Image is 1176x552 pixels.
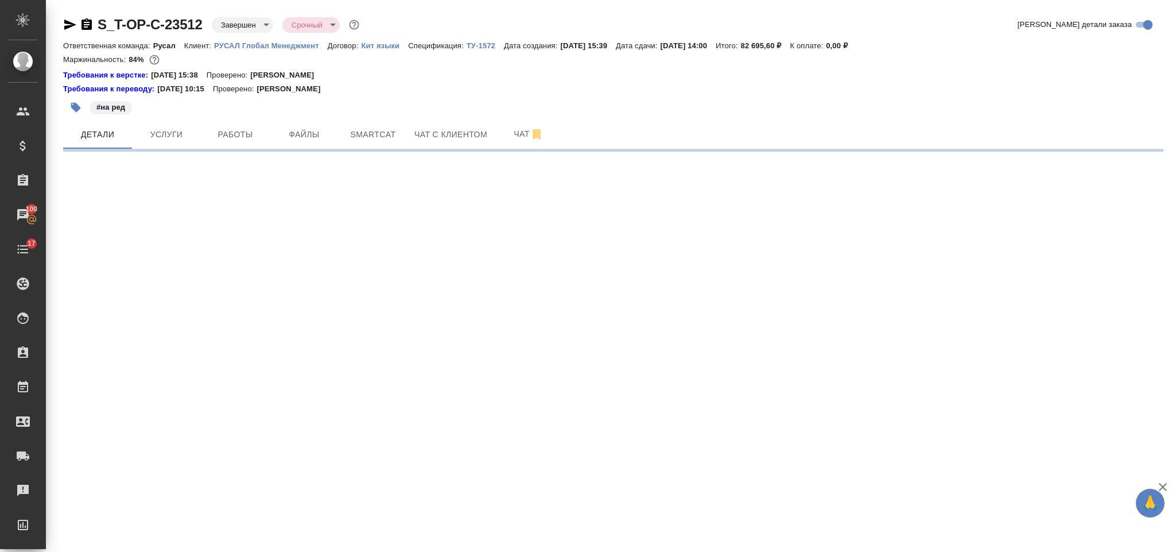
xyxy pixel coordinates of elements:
[63,83,157,95] div: Нажми, чтобы открыть папку с инструкцией
[63,83,157,95] a: Требования к переводу:
[560,41,616,50] p: [DATE] 15:39
[361,41,408,50] p: Кит языки
[346,128,401,142] span: Smartcat
[129,55,146,64] p: 84%
[98,17,203,32] a: S_T-OP-C-23512
[96,102,125,113] p: #на ред
[208,128,263,142] span: Работы
[328,41,362,50] p: Договор:
[212,17,273,33] div: Завершен
[250,70,323,81] p: [PERSON_NAME]
[139,128,194,142] span: Услуги
[741,41,790,50] p: 82 695,60 ₽
[70,128,125,142] span: Детали
[63,70,151,81] a: Требования к верстке:
[80,18,94,32] button: Скопировать ссылку
[501,127,556,141] span: Чат
[504,41,560,50] p: Дата создания:
[153,41,184,50] p: Русал
[716,41,740,50] p: Итого:
[151,70,207,81] p: [DATE] 15:38
[467,40,504,50] a: ТУ-1572
[213,83,257,95] p: Проверено:
[3,235,43,264] a: 17
[361,40,408,50] a: Кит языки
[63,95,88,120] button: Добавить тэг
[19,203,45,215] span: 100
[288,20,326,30] button: Срочный
[530,128,544,141] svg: Отписаться
[21,238,42,249] span: 17
[3,200,43,229] a: 100
[207,70,251,81] p: Проверено:
[147,52,162,67] button: 121.27 USD; 1491.10 RUB;
[1136,489,1165,518] button: 🙏
[63,18,77,32] button: Скопировать ссылку для ЯМессенджера
[467,41,504,50] p: ТУ-1572
[63,41,153,50] p: Ответственная команда:
[414,128,487,142] span: Чат с клиентом
[63,55,129,64] p: Маржинальность:
[88,102,133,111] span: на ред
[616,41,660,50] p: Дата сдачи:
[277,128,332,142] span: Файлы
[184,41,214,50] p: Клиент:
[408,41,466,50] p: Спецификация:
[157,83,213,95] p: [DATE] 10:15
[214,41,328,50] p: РУСАЛ Глобал Менеджмент
[790,41,826,50] p: К оплате:
[257,83,329,95] p: [PERSON_NAME]
[1140,491,1160,515] span: 🙏
[660,41,716,50] p: [DATE] 14:00
[214,40,328,50] a: РУСАЛ Глобал Менеджмент
[63,70,151,81] div: Нажми, чтобы открыть папку с инструкцией
[218,20,259,30] button: Завершен
[282,17,340,33] div: Завершен
[826,41,856,50] p: 0,00 ₽
[347,17,362,32] button: Доп статусы указывают на важность/срочность заказа
[1018,19,1132,30] span: [PERSON_NAME] детали заказа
